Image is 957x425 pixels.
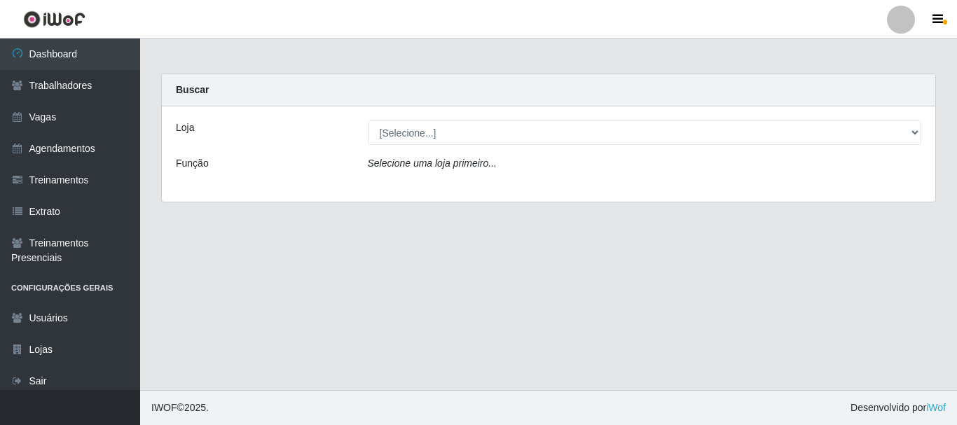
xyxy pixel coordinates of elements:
span: Desenvolvido por [851,400,946,415]
img: CoreUI Logo [23,11,85,28]
i: Selecione uma loja primeiro... [368,158,497,169]
span: IWOF [151,402,177,413]
a: iWof [926,402,946,413]
label: Função [176,156,209,171]
label: Loja [176,120,194,135]
span: © 2025 . [151,400,209,415]
strong: Buscar [176,84,209,95]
